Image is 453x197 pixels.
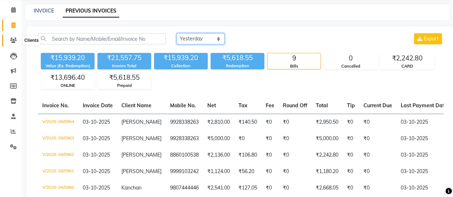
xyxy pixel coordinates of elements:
[283,102,307,109] span: Round Off
[234,180,261,196] td: ₹127.05
[359,114,396,130] td: ₹0
[324,53,377,63] div: 0
[401,102,447,109] span: Last Payment Date
[38,130,78,147] td: V/2025-26/0963
[279,163,312,180] td: ₹0
[98,73,151,83] div: ₹5,618.55
[38,147,78,163] td: V/2025-26/0962
[121,152,162,158] span: [PERSON_NAME]
[211,63,264,69] div: Redemption
[261,114,279,130] td: ₹0
[166,147,203,163] td: 8860100538
[261,180,279,196] td: ₹0
[83,168,110,174] span: 03-10-2025
[207,102,216,109] span: Net
[363,102,392,109] span: Current Due
[347,102,355,109] span: Tip
[83,102,113,109] span: Invoice Date
[98,83,151,89] div: Prepaid
[166,180,203,196] td: 9807444446
[359,147,396,163] td: ₹0
[121,119,162,125] span: [PERSON_NAME]
[343,163,359,180] td: ₹0
[83,135,110,142] span: 03-10-2025
[166,114,203,130] td: 9928338263
[211,53,264,63] div: ₹5,618.55
[359,163,396,180] td: ₹0
[83,119,110,125] span: 03-10-2025
[203,147,234,163] td: ₹2,136.00
[312,114,343,130] td: ₹2,950.50
[234,163,261,180] td: ₹56.20
[279,130,312,147] td: ₹0
[279,147,312,163] td: ₹0
[234,130,261,147] td: ₹0
[414,33,442,44] button: Export
[121,102,151,109] span: Client Name
[312,130,343,147] td: ₹5,000.00
[203,130,234,147] td: ₹5,000.00
[34,8,54,14] a: INVOICE
[121,168,162,174] span: [PERSON_NAME]
[312,163,343,180] td: ₹1,180.20
[381,63,434,69] div: CARD
[38,33,166,44] input: Search by Name/Mobile/Email/Invoice No
[261,147,279,163] td: ₹0
[41,53,95,63] div: ₹15,939.20
[316,102,328,109] span: Total
[38,180,78,196] td: V/2025-26/0960
[324,63,377,69] div: Cancelled
[396,147,452,163] td: 03-10-2025
[23,36,40,45] div: Clients
[279,114,312,130] td: ₹0
[268,63,321,69] div: Bills
[170,102,196,109] span: Mobile No.
[343,147,359,163] td: ₹0
[268,53,321,63] div: 9
[343,114,359,130] td: ₹0
[203,163,234,180] td: ₹1,124.00
[343,180,359,196] td: ₹0
[41,73,94,83] div: ₹13,696.40
[97,63,151,69] div: Invoice Total
[41,63,95,69] div: Value (Ex. Redemption)
[238,102,247,109] span: Tax
[203,114,234,130] td: ₹2,810.00
[359,180,396,196] td: ₹0
[312,180,343,196] td: ₹2,668.05
[396,180,452,196] td: 03-10-2025
[279,180,312,196] td: ₹0
[381,53,434,63] div: ₹2,242.80
[166,130,203,147] td: 9928338263
[266,102,274,109] span: Fee
[83,184,110,191] span: 03-10-2025
[424,35,439,42] span: Export
[42,102,69,109] span: Invoice No.
[312,147,343,163] td: ₹2,242.80
[121,184,141,191] span: Kanchan
[203,180,234,196] td: ₹2,541.00
[154,53,208,63] div: ₹15,939.20
[261,130,279,147] td: ₹0
[83,152,110,158] span: 03-10-2025
[234,114,261,130] td: ₹140.50
[261,163,279,180] td: ₹0
[396,163,452,180] td: 03-10-2025
[234,147,261,163] td: ₹106.80
[38,163,78,180] td: V/2025-26/0961
[359,130,396,147] td: ₹0
[166,163,203,180] td: 9999103242
[343,130,359,147] td: ₹0
[41,83,94,89] div: ONLINE
[63,5,119,18] a: PREVIOUS INVOICES
[154,63,208,69] div: Collection
[396,114,452,130] td: 03-10-2025
[121,135,162,142] span: [PERSON_NAME]
[38,114,78,130] td: V/2025-26/0964
[396,130,452,147] td: 03-10-2025
[97,53,151,63] div: ₹21,557.75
